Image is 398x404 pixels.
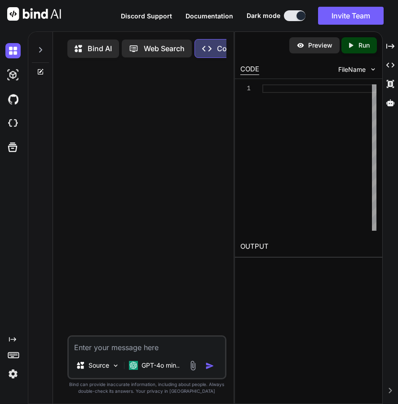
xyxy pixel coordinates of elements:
[5,92,21,107] img: githubDark
[240,84,251,93] div: 1
[88,361,109,370] p: Source
[188,360,198,371] img: attachment
[186,12,233,20] span: Documentation
[5,43,21,58] img: darkChat
[7,7,61,21] img: Bind AI
[67,381,226,395] p: Bind can provide inaccurate information, including about people. Always double-check its answers....
[247,11,280,20] span: Dark mode
[235,236,382,257] h2: OUTPUT
[142,361,180,370] p: GPT-4o min..
[296,41,305,49] img: preview
[5,67,21,83] img: darkAi-studio
[358,41,370,50] p: Run
[338,65,366,74] span: FileName
[217,43,271,54] p: Code Generator
[121,12,172,20] span: Discord Support
[318,7,384,25] button: Invite Team
[5,366,21,382] img: settings
[112,362,119,369] img: Pick Models
[5,116,21,131] img: cloudideIcon
[121,11,172,21] button: Discord Support
[186,11,233,21] button: Documentation
[129,361,138,370] img: GPT-4o mini
[88,43,112,54] p: Bind AI
[369,66,377,73] img: chevron down
[308,41,332,50] p: Preview
[240,64,259,75] div: CODE
[144,43,185,54] p: Web Search
[205,361,214,370] img: icon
